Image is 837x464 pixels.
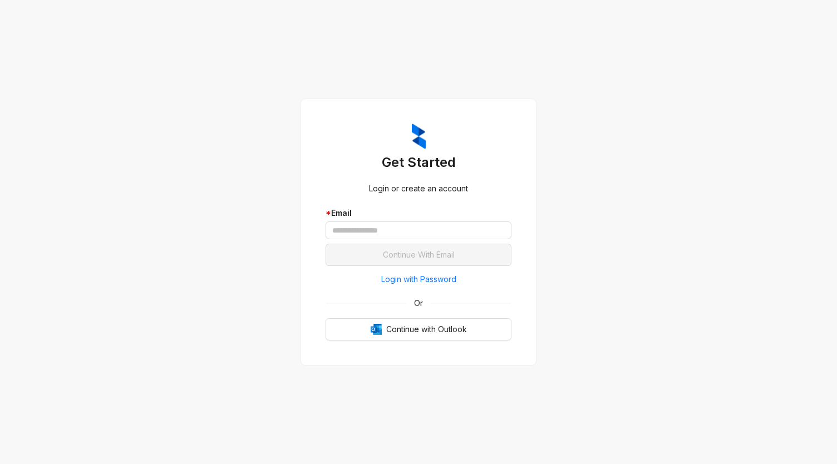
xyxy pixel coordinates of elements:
div: Email [326,207,511,219]
span: Continue with Outlook [386,323,467,335]
button: Login with Password [326,270,511,288]
span: Login with Password [381,273,456,285]
img: Outlook [371,324,382,335]
h3: Get Started [326,154,511,171]
div: Login or create an account [326,182,511,195]
button: OutlookContinue with Outlook [326,318,511,340]
span: Or [406,297,431,309]
button: Continue With Email [326,244,511,266]
img: ZumaIcon [412,124,426,149]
